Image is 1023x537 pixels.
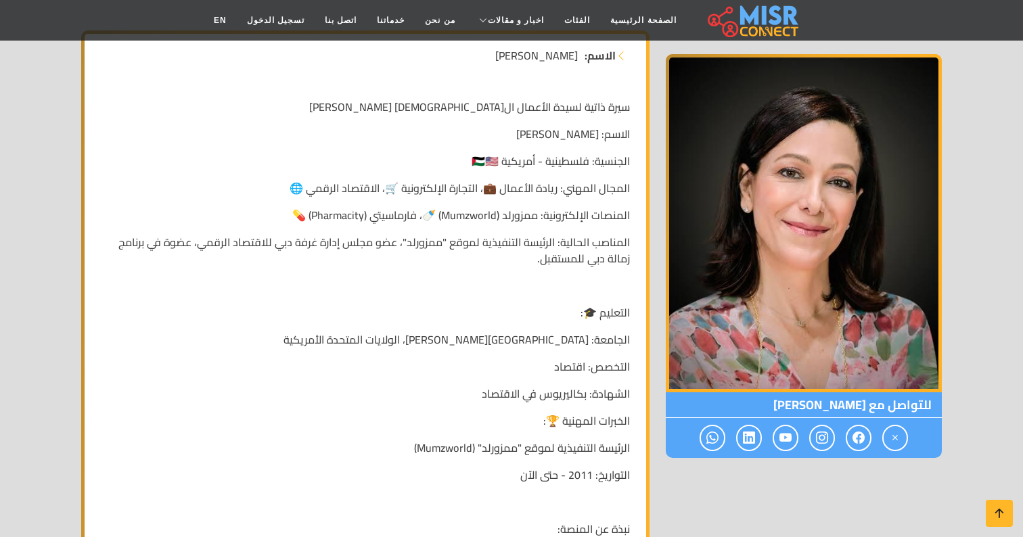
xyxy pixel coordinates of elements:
[600,7,686,33] a: الصفحة الرئيسية
[488,14,545,26] span: اخبار و مقالات
[101,386,630,402] p: الشهادة: بكاليريوس في الاقتصاد
[101,331,630,348] p: الجامعة: [GEOGRAPHIC_DATA][PERSON_NAME]، الولايات المتحدة الأمريكية
[554,7,600,33] a: الفئات
[101,99,630,115] p: سيرة ذاتية لسيدة الأعمال ال[DEMOGRAPHIC_DATA] [PERSON_NAME]
[465,7,555,33] a: اخبار و مقالات
[101,126,630,142] p: الاسم: [PERSON_NAME]
[101,207,630,223] p: المنصات الإلكترونية: ممزورلد (Mumzworld) 🍼، فارماسيتي (Pharmacity) 💊
[101,304,630,321] p: التعليم 🎓:
[101,440,630,456] p: الرئيسة التنفيذية لموقع "ممزورلد" (Mumzworld)
[367,7,415,33] a: خدماتنا
[101,153,630,169] p: الجنسية: فلسطينية - أمريكية 🇵🇸🇺🇸
[101,180,630,196] p: المجال المهني: ريادة الأعمال 💼، التجارة الإلكترونية 🛒، الاقتصاد الرقمي 🌐
[666,54,942,392] img: مني عطايا
[415,7,465,33] a: من نحن
[237,7,315,33] a: تسجيل الدخول
[101,234,630,266] p: المناصب الحالية: الرئيسة التنفيذية لموقع "ممزورلد"، عضو مجلس إدارة غرفة دبي للاقتصاد الرقمي، عضوة...
[315,7,367,33] a: اتصل بنا
[204,7,237,33] a: EN
[666,392,942,418] span: للتواصل مع [PERSON_NAME]
[101,521,630,537] p: نبذة عن المنصة:
[101,358,630,375] p: التخصص: اقتصاد
[495,47,578,64] span: [PERSON_NAME]
[101,413,630,429] p: الخبرات المهنية 🏆:
[585,47,616,64] strong: الاسم:
[708,3,798,37] img: main.misr_connect
[101,467,630,483] p: التواريخ: 2011 - حتى الآن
